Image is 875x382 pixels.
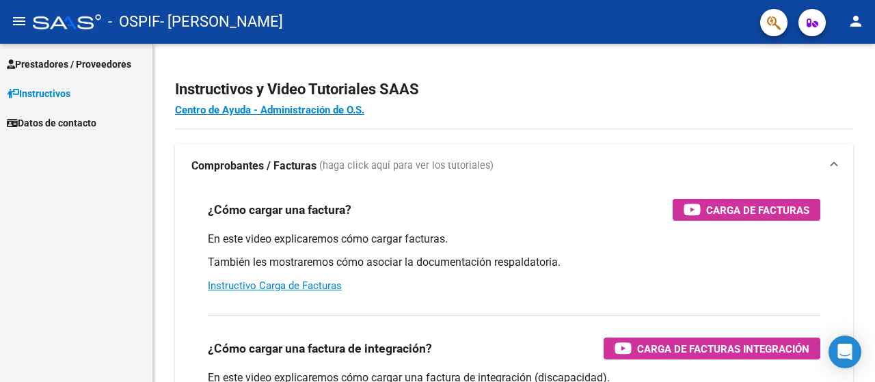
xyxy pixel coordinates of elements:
span: - OSPIF [108,7,160,37]
span: (haga click aquí para ver los tutoriales) [319,159,494,174]
mat-icon: menu [11,13,27,29]
span: Carga de Facturas [706,202,809,219]
button: Carga de Facturas Integración [604,338,820,359]
div: Open Intercom Messenger [829,336,861,368]
span: Carga de Facturas Integración [637,340,809,357]
strong: Comprobantes / Facturas [191,159,317,174]
a: Instructivo Carga de Facturas [208,279,342,292]
button: Carga de Facturas [673,199,820,221]
mat-icon: person [848,13,864,29]
span: Prestadores / Proveedores [7,57,131,72]
p: En este video explicaremos cómo cargar facturas. [208,232,820,247]
h3: ¿Cómo cargar una factura de integración? [208,339,432,358]
span: Instructivos [7,86,70,101]
a: Centro de Ayuda - Administración de O.S. [175,104,364,116]
span: - [PERSON_NAME] [160,7,283,37]
span: Datos de contacto [7,115,96,131]
h2: Instructivos y Video Tutoriales SAAS [175,77,853,103]
p: También les mostraremos cómo asociar la documentación respaldatoria. [208,255,820,270]
mat-expansion-panel-header: Comprobantes / Facturas (haga click aquí para ver los tutoriales) [175,144,853,188]
h3: ¿Cómo cargar una factura? [208,200,351,219]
